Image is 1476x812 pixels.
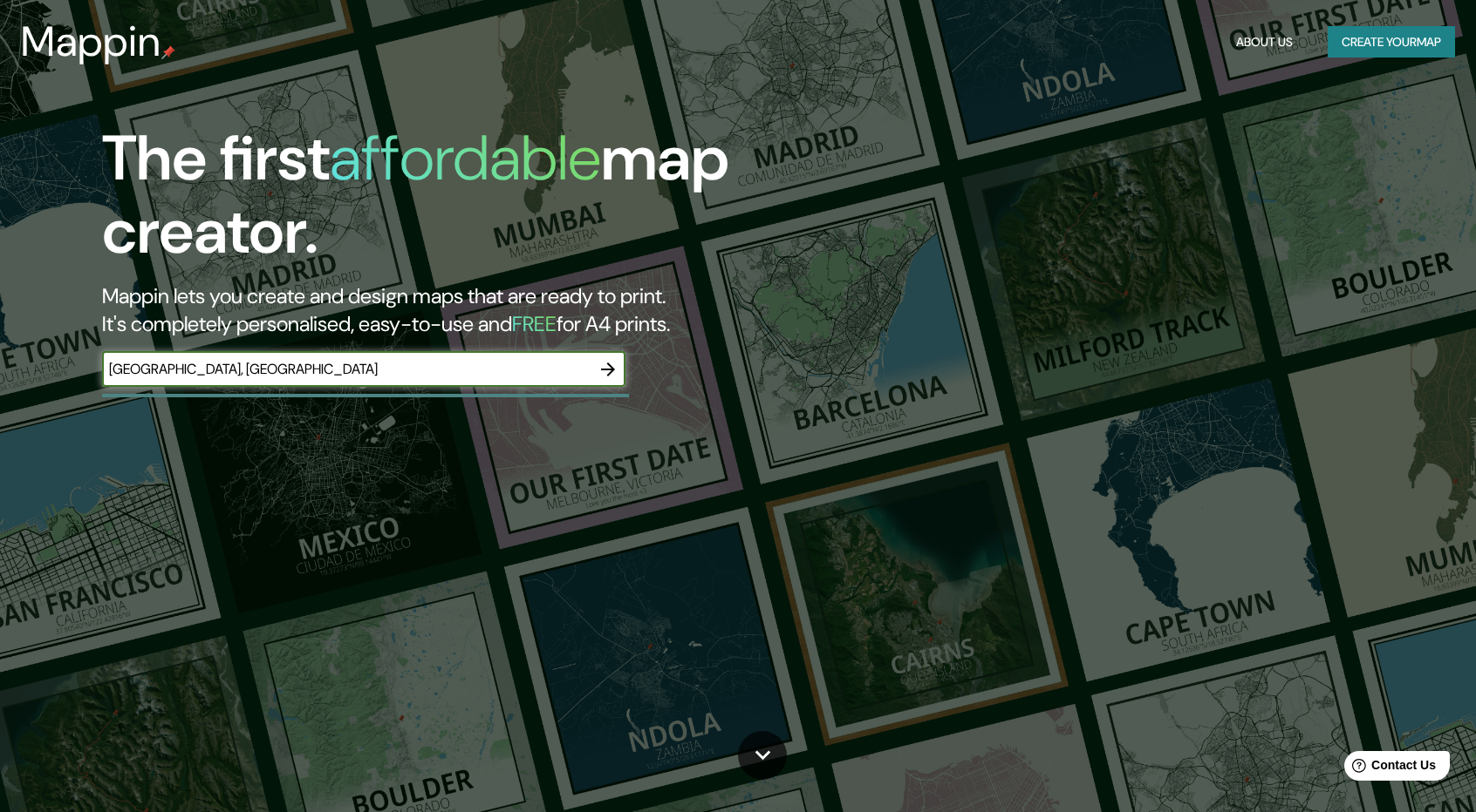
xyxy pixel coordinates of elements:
[330,118,601,199] h1: affordable
[102,359,591,379] input: Choose your favourite place
[1321,744,1457,793] iframe: Help widget launcher
[1328,26,1455,58] button: Create yourmap
[102,122,840,282] h1: The first map creator.
[102,282,840,338] h2: Mappin lets you create and design maps that are ready to print. It's completely personalised, eas...
[161,45,175,59] img: mappin-pin
[512,310,557,337] h5: FREE
[1229,26,1300,58] button: About Us
[21,17,161,66] h3: Mappin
